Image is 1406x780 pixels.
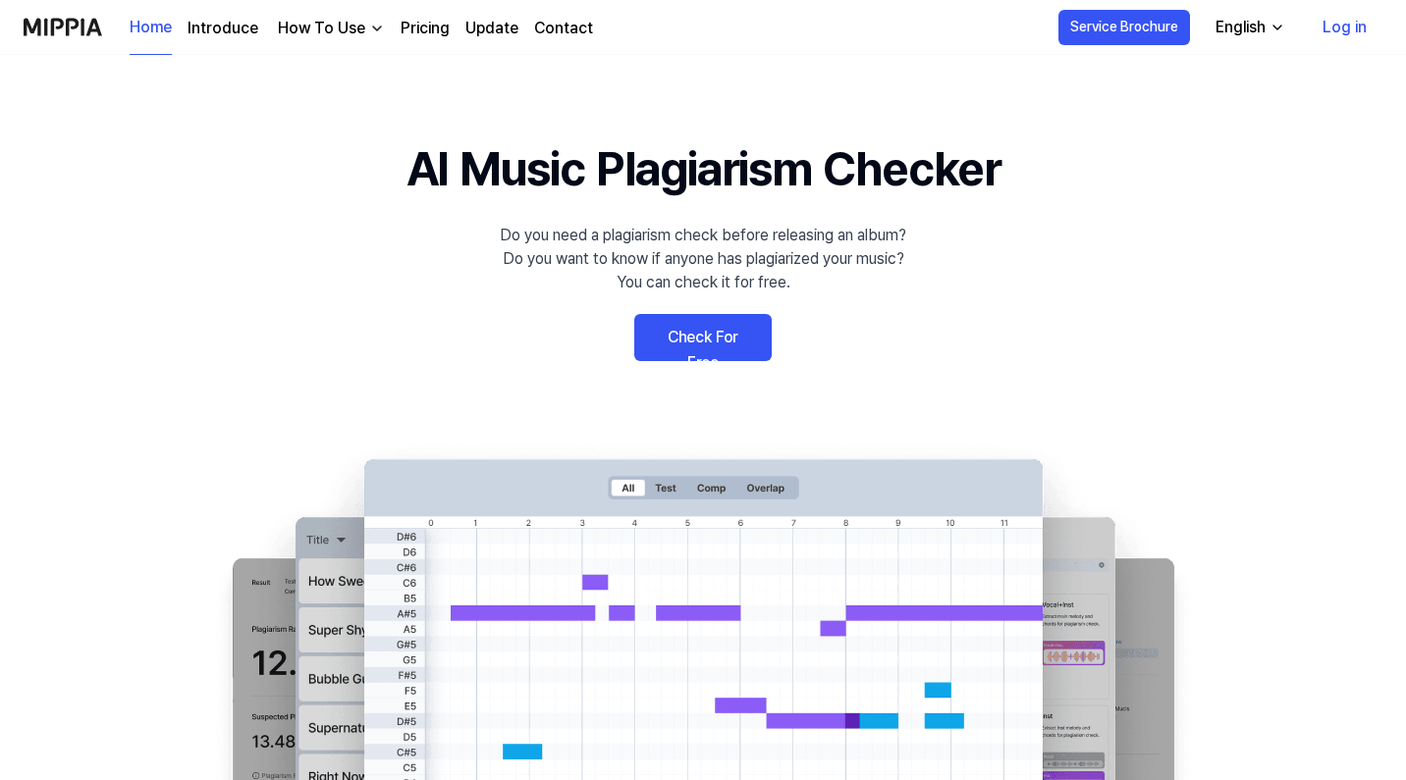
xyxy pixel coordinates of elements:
[534,17,593,40] a: Contact
[1058,10,1190,45] button: Service Brochure
[369,21,385,36] img: down
[406,133,1000,204] h1: AI Music Plagiarism Checker
[130,1,172,55] a: Home
[274,17,385,40] button: How To Use
[274,17,369,40] div: How To Use
[634,314,772,361] a: Check For Free
[1212,16,1270,39] div: English
[401,17,450,40] a: Pricing
[500,224,906,294] div: Do you need a plagiarism check before releasing an album? Do you want to know if anyone has plagi...
[188,17,258,40] a: Introduce
[1200,8,1297,47] button: English
[465,17,518,40] a: Update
